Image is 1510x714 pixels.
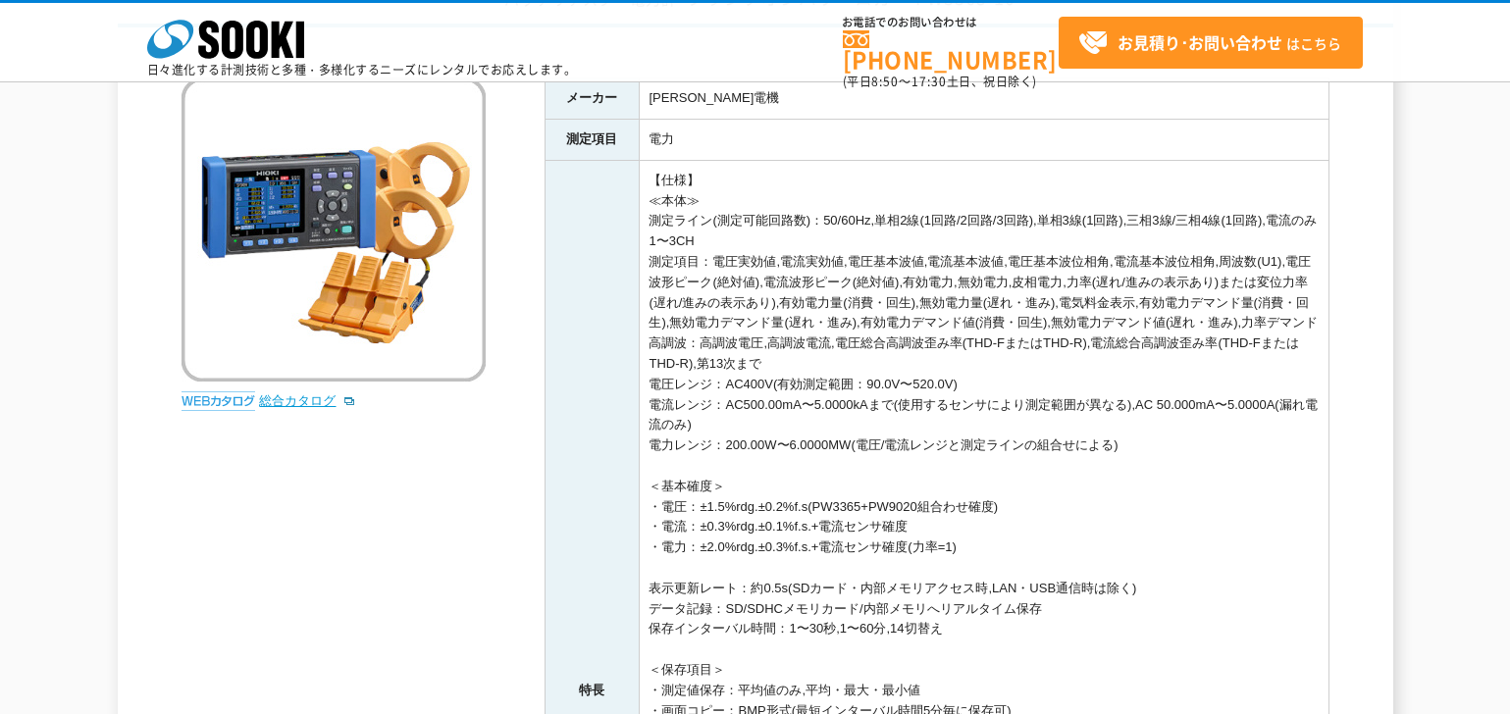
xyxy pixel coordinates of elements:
th: メーカー [545,78,639,120]
th: 測定項目 [545,119,639,160]
span: (平日 ～ 土日、祝日除く) [843,73,1037,90]
span: お電話でのお問い合わせは [843,17,1059,28]
td: 電力 [639,119,1328,160]
img: クランプオンパワーロガー PW3365-10 [182,77,486,382]
p: 日々進化する計測技術と多種・多様化するニーズにレンタルでお応えします。 [147,64,577,76]
span: 17:30 [911,73,947,90]
td: [PERSON_NAME]電機 [639,78,1328,120]
span: 8:50 [872,73,900,90]
a: 総合カタログ [260,393,356,408]
strong: お見積り･お問い合わせ [1118,30,1282,54]
a: [PHONE_NUMBER] [843,30,1059,71]
img: webカタログ [182,391,255,411]
a: お見積り･お問い合わせはこちら [1059,17,1363,69]
span: はこちら [1078,28,1341,58]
